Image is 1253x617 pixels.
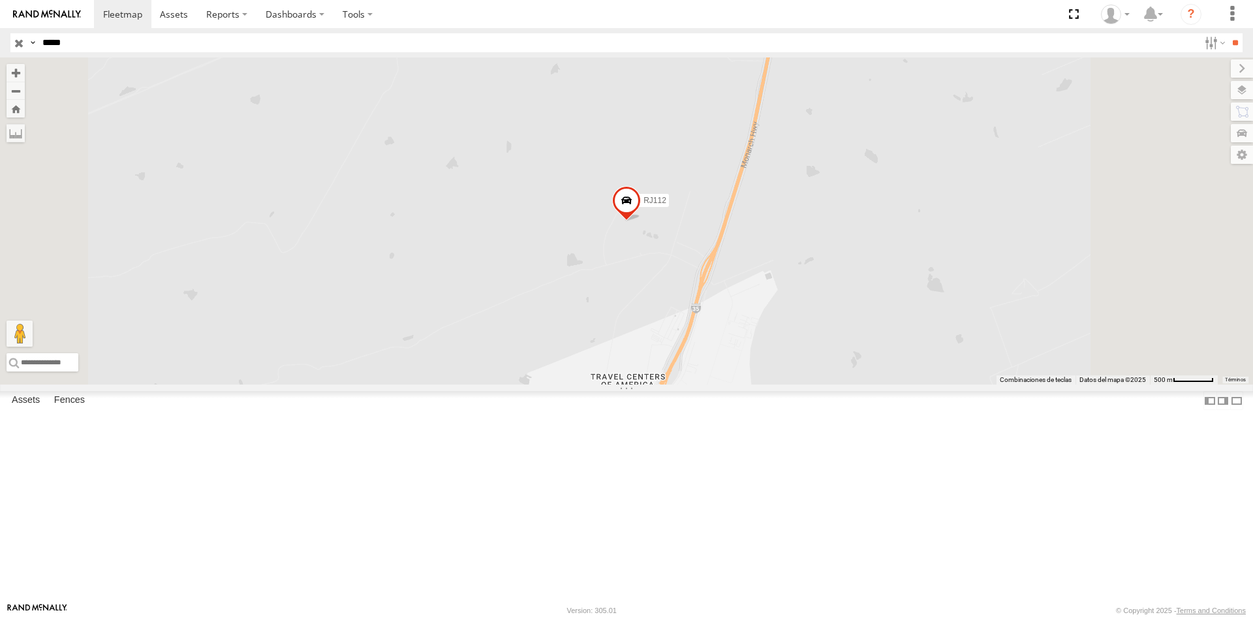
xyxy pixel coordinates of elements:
label: Map Settings [1231,146,1253,164]
i: ? [1181,4,1201,25]
label: Assets [5,392,46,410]
button: Zoom out [7,82,25,100]
button: Zoom in [7,64,25,82]
a: Visit our Website [7,604,67,617]
div: Version: 305.01 [567,607,617,614]
a: Terms and Conditions [1177,607,1246,614]
div: © Copyright 2025 - [1116,607,1246,614]
div: Josue Jimenez [1096,5,1134,24]
label: Dock Summary Table to the Left [1203,391,1216,410]
button: Combinaciones de teclas [1000,375,1072,385]
span: 500 m [1154,376,1173,383]
a: Términos [1225,377,1246,383]
img: rand-logo.svg [13,10,81,19]
button: Escala del mapa: 500 m por 59 píxeles [1150,375,1218,385]
label: Search Query [27,33,38,52]
label: Fences [48,392,91,410]
button: Zoom Home [7,100,25,118]
span: Datos del mapa ©2025 [1079,376,1146,383]
span: RJ112 [643,196,666,205]
label: Search Filter Options [1199,33,1228,52]
label: Hide Summary Table [1230,391,1243,410]
label: Measure [7,124,25,142]
button: Arrastra al hombrecito al mapa para abrir Street View [7,321,33,347]
label: Dock Summary Table to the Right [1216,391,1230,410]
